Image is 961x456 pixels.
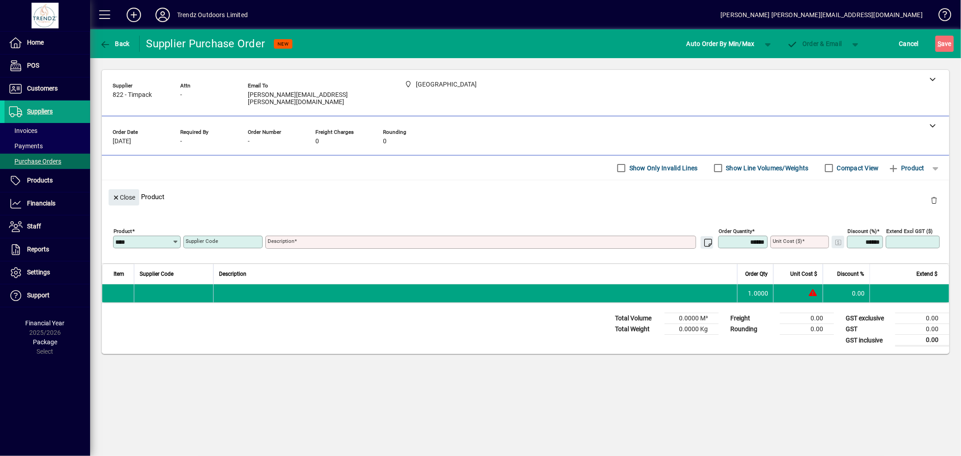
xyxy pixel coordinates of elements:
[27,246,49,253] span: Reports
[610,324,665,335] td: Total Weight
[106,193,141,201] app-page-header-button: Close
[27,292,50,299] span: Support
[248,138,250,145] span: -
[745,269,768,279] span: Order Qty
[5,138,90,154] a: Payments
[27,223,41,230] span: Staff
[780,324,834,335] td: 0.00
[27,177,53,184] span: Products
[720,8,923,22] div: [PERSON_NAME] [PERSON_NAME][EMAIL_ADDRESS][DOMAIN_NAME]
[113,91,152,99] span: 822 - Timpack
[5,238,90,261] a: Reports
[180,91,182,99] span: -
[835,164,879,173] label: Compact View
[897,36,921,52] button: Cancel
[186,238,218,244] mat-label: Supplier Code
[114,228,132,234] mat-label: Product
[935,36,954,52] button: Save
[773,238,802,244] mat-label: Unit Cost ($)
[932,2,950,31] a: Knowledge Base
[938,36,952,51] span: ave
[113,138,131,145] span: [DATE]
[682,36,759,52] button: Auto Order By Min/Max
[268,238,294,244] mat-label: Description
[719,228,752,234] mat-label: Order Quantity
[27,200,55,207] span: Financials
[100,40,130,47] span: Back
[628,164,698,173] label: Show Only Invalid Lines
[5,32,90,54] a: Home
[687,36,755,51] span: Auto Order By Min/Max
[5,55,90,77] a: POS
[724,164,809,173] label: Show Line Volumes/Weights
[27,62,39,69] span: POS
[27,108,53,115] span: Suppliers
[5,261,90,284] a: Settings
[780,313,834,324] td: 0.00
[841,313,895,324] td: GST exclusive
[841,335,895,346] td: GST inclusive
[5,154,90,169] a: Purchase Orders
[790,269,817,279] span: Unit Cost $
[895,324,949,335] td: 0.00
[27,85,58,92] span: Customers
[895,335,949,346] td: 0.00
[9,142,43,150] span: Payments
[823,284,870,302] td: 0.00
[27,269,50,276] span: Settings
[938,40,941,47] span: S
[119,7,148,23] button: Add
[9,127,37,134] span: Invoices
[383,138,387,145] span: 0
[112,190,136,205] span: Close
[9,158,61,165] span: Purchase Orders
[90,36,140,52] app-page-header-button: Back
[841,324,895,335] td: GST
[5,169,90,192] a: Products
[33,338,57,346] span: Package
[278,41,289,47] span: NEW
[97,36,132,52] button: Back
[726,324,780,335] td: Rounding
[610,313,665,324] td: Total Volume
[102,180,949,213] div: Product
[737,284,773,302] td: 1.0000
[5,123,90,138] a: Invoices
[315,138,319,145] span: 0
[27,39,44,46] span: Home
[180,138,182,145] span: -
[109,189,139,205] button: Close
[248,91,383,106] span: [PERSON_NAME][EMAIL_ADDRESS][PERSON_NAME][DOMAIN_NAME]
[5,284,90,307] a: Support
[899,36,919,51] span: Cancel
[726,313,780,324] td: Freight
[5,215,90,238] a: Staff
[847,228,877,234] mat-label: Discount (%)
[26,319,65,327] span: Financial Year
[886,228,933,234] mat-label: Extend excl GST ($)
[923,196,945,204] app-page-header-button: Delete
[665,324,719,335] td: 0.0000 Kg
[916,269,938,279] span: Extend $
[895,313,949,324] td: 0.00
[5,192,90,215] a: Financials
[783,36,847,52] button: Order & Email
[923,189,945,211] button: Delete
[177,8,248,22] div: Trendz Outdoors Limited
[5,78,90,100] a: Customers
[148,7,177,23] button: Profile
[837,269,864,279] span: Discount %
[665,313,719,324] td: 0.0000 M³
[787,40,842,47] span: Order & Email
[146,36,265,51] div: Supplier Purchase Order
